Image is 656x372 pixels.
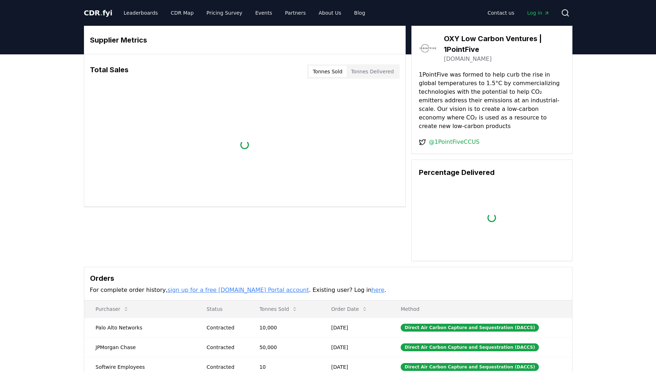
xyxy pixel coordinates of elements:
button: Purchaser [90,302,135,316]
td: 10,000 [248,318,320,337]
div: Direct Air Carbon Capture and Sequestration (DACCS) [401,363,539,371]
a: Leaderboards [118,6,164,19]
a: @1PointFiveCCUS [429,138,480,146]
td: 50,000 [248,337,320,357]
a: sign up for a free [DOMAIN_NAME] Portal account [167,287,309,293]
a: CDR.fyi [84,8,112,18]
img: OXY Low Carbon Ventures | 1PointFive-logo [419,39,437,57]
button: Tonnes Delivered [347,66,398,77]
a: CDR Map [165,6,199,19]
a: Partners [279,6,311,19]
h3: OXY Low Carbon Ventures | 1PointFive [444,33,565,55]
a: Contact us [482,6,520,19]
div: Contracted [207,344,242,351]
a: [DOMAIN_NAME] [444,55,492,63]
p: Method [395,305,566,313]
td: [DATE] [320,318,389,337]
button: Tonnes Sold [254,302,303,316]
div: loading [486,212,498,224]
button: Order Date [325,302,373,316]
h3: Orders [90,273,566,284]
nav: Main [118,6,371,19]
span: Log in [527,9,549,16]
p: Status [201,305,242,313]
p: For complete order history, . Existing user? Log in . [90,286,566,294]
div: loading [239,139,251,151]
span: CDR fyi [84,9,112,17]
a: Events [250,6,278,19]
td: JPMorgan Chase [84,337,195,357]
button: Tonnes Sold [309,66,347,77]
nav: Main [482,6,555,19]
p: 1PointFive was formed to help curb the rise in global temperatures to 1.5°C by commercializing te... [419,70,565,131]
a: here [371,287,384,293]
h3: Supplier Metrics [90,35,400,45]
div: Direct Air Carbon Capture and Sequestration (DACCS) [401,343,539,351]
a: About Us [313,6,347,19]
h3: Total Sales [90,64,129,79]
div: Contracted [207,324,242,331]
span: . [100,9,102,17]
td: Palo Alto Networks [84,318,195,337]
div: Contracted [207,363,242,371]
a: Blog [349,6,371,19]
a: Log in [521,6,555,19]
h3: Percentage Delivered [419,167,565,178]
a: Pricing Survey [201,6,248,19]
td: [DATE] [320,337,389,357]
div: Direct Air Carbon Capture and Sequestration (DACCS) [401,324,539,332]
